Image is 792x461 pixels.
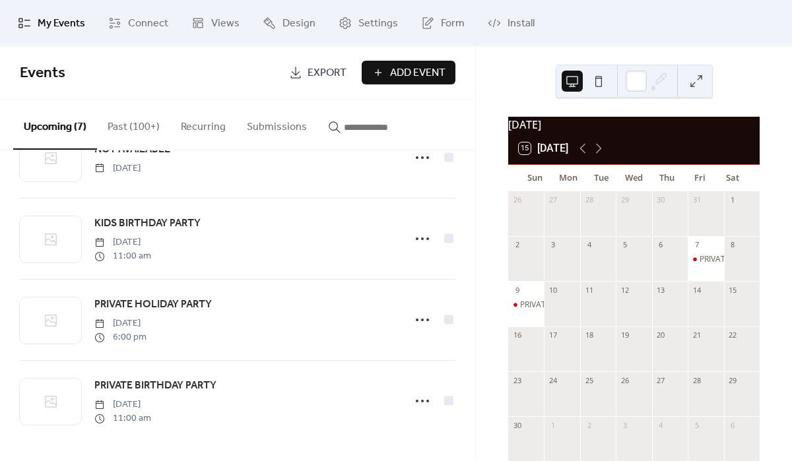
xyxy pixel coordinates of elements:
[478,5,544,41] a: Install
[94,162,141,175] span: [DATE]
[584,330,594,340] div: 18
[519,165,552,191] div: Sun
[411,5,475,41] a: Form
[692,375,702,385] div: 28
[94,317,147,330] span: [DATE]
[620,285,630,295] div: 12
[584,195,594,205] div: 28
[128,16,168,32] span: Connect
[94,296,212,313] a: PRIVATE HOLIDAY PARTY
[584,375,594,385] div: 25
[692,420,702,430] div: 5
[170,100,236,148] button: Recurring
[38,16,85,32] span: My Events
[8,5,95,41] a: My Events
[211,16,240,32] span: Views
[512,195,522,205] div: 26
[508,299,544,311] div: PRIVATE BIRTHDAY PARTY
[584,420,594,430] div: 2
[728,285,738,295] div: 15
[20,59,65,88] span: Events
[94,377,216,394] a: PRIVATE BIRTHDAY PARTY
[94,215,201,232] a: KIDS BIRTHDAY PARTY
[308,65,346,81] span: Export
[548,420,558,430] div: 1
[441,16,465,32] span: Form
[97,100,170,148] button: Past (100+)
[688,254,723,265] div: PRIVATE HOLIDAY PARTY
[620,195,630,205] div: 29
[94,378,216,394] span: PRIVATE BIRTHDAY PARTY
[514,139,573,158] button: 15[DATE]
[692,195,702,205] div: 31
[390,65,445,81] span: Add Event
[552,165,585,191] div: Mon
[94,412,151,425] span: 11:00 am
[584,285,594,295] div: 11
[700,254,791,265] div: PRIVATE HOLIDAY PARTY
[358,16,398,32] span: Settings
[548,330,558,340] div: 17
[656,285,666,295] div: 13
[362,61,455,84] button: Add Event
[13,100,97,150] button: Upcoming (7)
[508,16,535,32] span: Install
[728,420,738,430] div: 6
[279,61,356,84] a: Export
[650,165,683,191] div: Thu
[728,375,738,385] div: 29
[692,285,702,295] div: 14
[94,235,151,249] span: [DATE]
[548,375,558,385] div: 24
[618,165,651,191] div: Wed
[236,100,317,148] button: Submissions
[508,117,760,133] div: [DATE]
[512,240,522,250] div: 2
[585,165,618,191] div: Tue
[548,195,558,205] div: 27
[620,240,630,250] div: 5
[94,330,147,344] span: 6:00 pm
[253,5,325,41] a: Design
[656,420,666,430] div: 4
[692,240,702,250] div: 7
[94,249,151,263] span: 11:00 am
[520,299,616,311] div: PRIVATE BIRTHDAY PARTY
[692,330,702,340] div: 21
[656,195,666,205] div: 30
[282,16,315,32] span: Design
[94,398,151,412] span: [DATE]
[620,330,630,340] div: 19
[584,240,594,250] div: 4
[98,5,178,41] a: Connect
[683,165,716,191] div: Fri
[656,375,666,385] div: 27
[512,375,522,385] div: 23
[620,420,630,430] div: 3
[728,330,738,340] div: 22
[181,5,249,41] a: Views
[716,165,749,191] div: Sat
[512,285,522,295] div: 9
[512,330,522,340] div: 16
[728,195,738,205] div: 1
[656,240,666,250] div: 6
[329,5,408,41] a: Settings
[656,330,666,340] div: 20
[94,216,201,231] span: KIDS BIRTHDAY PARTY
[548,240,558,250] div: 3
[728,240,738,250] div: 8
[512,420,522,430] div: 30
[548,285,558,295] div: 10
[94,297,212,313] span: PRIVATE HOLIDAY PARTY
[620,375,630,385] div: 26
